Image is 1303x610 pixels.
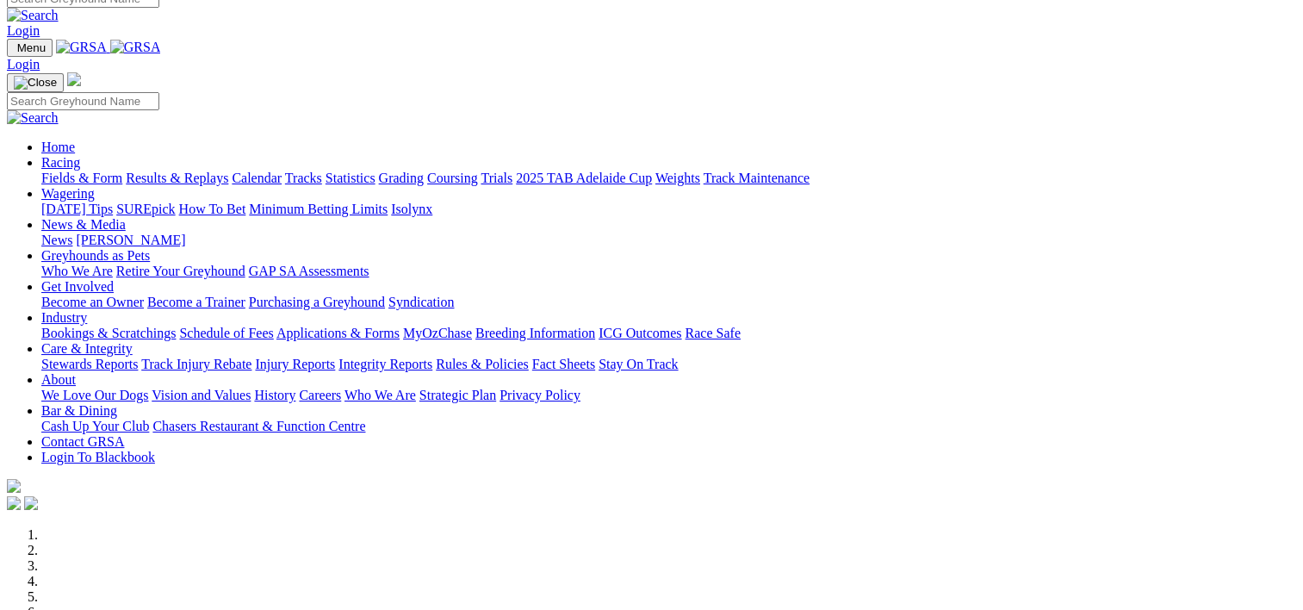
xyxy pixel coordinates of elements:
[126,171,228,185] a: Results & Replays
[704,171,810,185] a: Track Maintenance
[403,326,472,340] a: MyOzChase
[41,326,176,340] a: Bookings & Scratchings
[41,419,1296,434] div: Bar & Dining
[152,419,365,433] a: Chasers Restaurant & Function Centre
[41,248,150,263] a: Greyhounds as Pets
[41,388,148,402] a: We Love Our Dogs
[255,357,335,371] a: Injury Reports
[41,264,1296,279] div: Greyhounds as Pets
[41,233,1296,248] div: News & Media
[116,264,245,278] a: Retire Your Greyhound
[338,357,432,371] a: Integrity Reports
[152,388,251,402] a: Vision and Values
[67,72,81,86] img: logo-grsa-white.png
[116,202,175,216] a: SUREpick
[391,202,432,216] a: Isolynx
[249,295,385,309] a: Purchasing a Greyhound
[388,295,454,309] a: Syndication
[7,8,59,23] img: Search
[516,171,652,185] a: 2025 TAB Adelaide Cup
[599,326,681,340] a: ICG Outcomes
[41,295,1296,310] div: Get Involved
[7,23,40,38] a: Login
[427,171,478,185] a: Coursing
[41,419,149,433] a: Cash Up Your Club
[41,202,113,216] a: [DATE] Tips
[599,357,678,371] a: Stay On Track
[76,233,185,247] a: [PERSON_NAME]
[41,357,1296,372] div: Care & Integrity
[41,264,113,278] a: Who We Are
[147,295,245,309] a: Become a Trainer
[499,388,580,402] a: Privacy Policy
[41,279,114,294] a: Get Involved
[41,372,76,387] a: About
[41,171,1296,186] div: Racing
[232,171,282,185] a: Calendar
[276,326,400,340] a: Applications & Forms
[249,202,388,216] a: Minimum Betting Limits
[41,450,155,464] a: Login To Blackbook
[41,171,122,185] a: Fields & Form
[179,202,246,216] a: How To Bet
[14,76,57,90] img: Close
[41,326,1296,341] div: Industry
[436,357,529,371] a: Rules & Policies
[24,496,38,510] img: twitter.svg
[7,39,53,57] button: Toggle navigation
[141,357,251,371] a: Track Injury Rebate
[41,140,75,154] a: Home
[481,171,512,185] a: Trials
[41,310,87,325] a: Industry
[41,217,126,232] a: News & Media
[685,326,740,340] a: Race Safe
[41,341,133,356] a: Care & Integrity
[41,186,95,201] a: Wagering
[419,388,496,402] a: Strategic Plan
[285,171,322,185] a: Tracks
[41,202,1296,217] div: Wagering
[41,434,124,449] a: Contact GRSA
[41,155,80,170] a: Racing
[299,388,341,402] a: Careers
[17,41,46,54] span: Menu
[41,403,117,418] a: Bar & Dining
[532,357,595,371] a: Fact Sheets
[249,264,369,278] a: GAP SA Assessments
[475,326,595,340] a: Breeding Information
[7,57,40,72] a: Login
[41,388,1296,403] div: About
[655,171,700,185] a: Weights
[7,73,64,92] button: Toggle navigation
[41,295,144,309] a: Become an Owner
[7,92,159,110] input: Search
[326,171,375,185] a: Statistics
[7,110,59,126] img: Search
[110,40,161,55] img: GRSA
[254,388,295,402] a: History
[56,40,107,55] img: GRSA
[7,479,21,493] img: logo-grsa-white.png
[41,357,138,371] a: Stewards Reports
[344,388,416,402] a: Who We Are
[179,326,273,340] a: Schedule of Fees
[7,496,21,510] img: facebook.svg
[41,233,72,247] a: News
[379,171,424,185] a: Grading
